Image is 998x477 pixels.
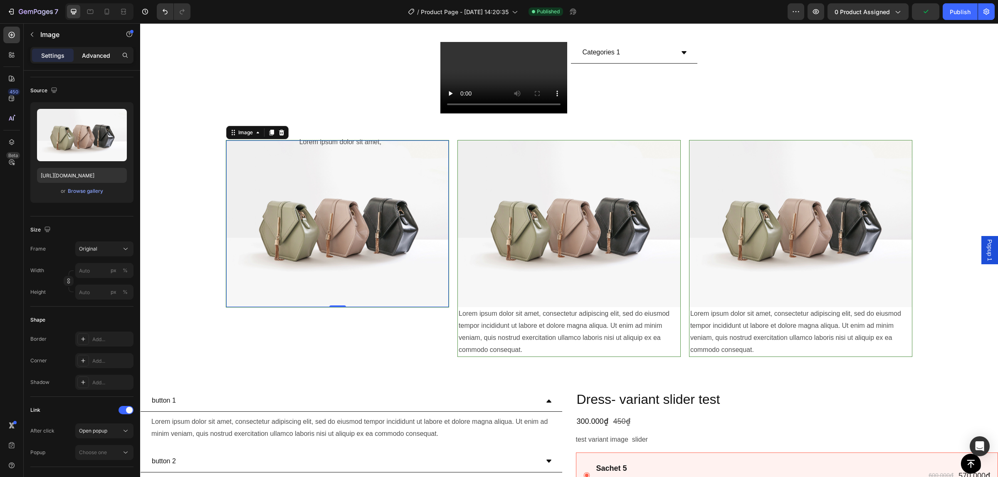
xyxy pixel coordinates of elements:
button: Publish [943,3,978,20]
input: px% [75,285,133,300]
p: button 1 [12,371,36,384]
div: 300.000₫ [436,393,469,404]
div: px [111,288,116,296]
p: Categories 1 [442,23,480,35]
div: Source [30,85,59,96]
p: Image [40,30,111,39]
iframe: To enrich screen reader interactions, please activate Accessibility in Grammarly extension settings [140,23,998,477]
input: https://example.com/image.jpg [37,168,127,183]
video: Video [300,19,427,90]
div: Link [30,406,40,414]
div: Shape [30,316,45,324]
div: Add... [92,379,131,386]
button: % [109,287,119,297]
span: Product Page - [DATE] 14:20:35 [421,7,509,16]
img: preview-image [37,109,127,161]
div: Add... [92,357,131,365]
div: % [123,267,128,274]
button: px [120,266,130,275]
span: or [61,186,66,196]
p: Lorem ipsum dolor sit amet, [159,113,241,125]
button: Open popup [75,423,133,438]
div: Undo/Redo [157,3,190,20]
label: Height [30,288,46,296]
div: Rich Text Editor. Editing area: main [158,112,242,126]
span: Published [537,8,560,15]
div: Border [30,335,47,343]
div: Corner [30,357,47,364]
div: Beta [6,152,20,159]
button: px [120,287,130,297]
div: 450₫ [472,393,491,404]
div: Shadow [30,379,49,386]
p: 7 [54,7,58,17]
p: test variant image slider [436,413,508,420]
input: px% [75,263,133,278]
p: button 2 [12,432,36,444]
span: Original [79,245,97,253]
h1: Dress- variant slider test [436,367,858,386]
span: Popup 1 [845,216,854,238]
div: px [111,267,116,274]
div: Lorem ipsum dolor sit amet, consectetur adipiscing elit, sed do eiusmod tempor incididunt ut labo... [10,392,412,418]
div: Popup [30,449,45,456]
div: Browse gallery [68,187,103,195]
div: Size [30,224,52,236]
div: Add... [92,336,131,343]
div: Lorem ipsum dolor sit amet, consectetur adipiscing elit, sed do eiusmod tempor incididunt ut labo... [318,284,540,333]
div: Image [96,106,114,113]
span: Open popup [79,428,107,434]
span: Choose one [79,449,107,455]
div: Publish [950,7,971,16]
div: Lorem ipsum dolor sit amet, consectetur adipiscing elit, sed do eiusmod tempor incididunt ut labo... [549,284,772,333]
div: 450 [8,89,20,95]
label: Frame [30,245,46,253]
div: Open Intercom Messenger [970,436,990,456]
button: 7 [3,3,62,20]
button: Original [75,241,133,256]
button: Browse gallery [67,187,104,195]
button: % [109,266,119,275]
div: After click [30,427,54,435]
div: % [123,288,128,296]
p: Settings [41,51,64,60]
span: / [417,7,419,16]
button: 0 product assigned [828,3,909,20]
p: Advanced [82,51,110,60]
button: Choose one [75,445,133,460]
span: 0 product assigned [835,7,890,16]
label: Width [30,267,44,274]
